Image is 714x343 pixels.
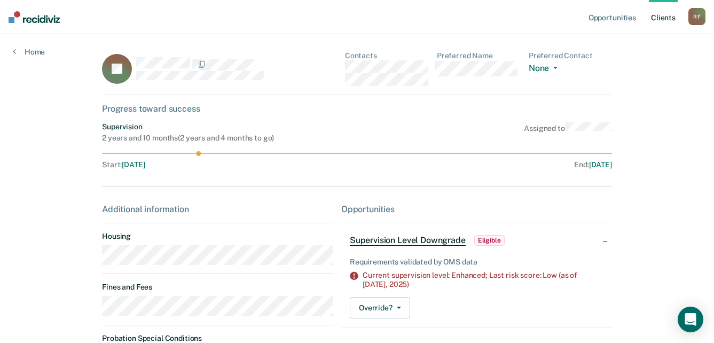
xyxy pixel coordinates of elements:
[363,271,603,289] div: Current supervision level: Enhanced; Last risk score: Low (as of [DATE],
[102,122,274,131] div: Supervision
[688,8,705,25] div: R F
[102,283,333,292] dt: Fines and Fees
[102,134,274,143] div: 2 years and 10 months ( 2 years and 4 months to go )
[13,47,45,57] a: Home
[350,235,466,246] span: Supervision Level Downgrade
[345,51,428,60] dt: Contacts
[589,160,612,169] span: [DATE]
[529,51,612,60] dt: Preferred Contact
[102,204,333,214] div: Additional information
[362,160,612,169] div: End :
[437,51,520,60] dt: Preferred Name
[688,8,705,25] button: RF
[102,232,333,241] dt: Housing
[9,11,60,23] img: Recidiviz
[122,160,145,169] span: [DATE]
[102,334,333,343] dt: Probation Special Conditions
[350,297,410,318] button: Override?
[524,122,612,143] div: Assigned to
[102,104,612,114] div: Progress toward success
[474,235,505,246] span: Eligible
[678,307,703,332] div: Open Intercom Messenger
[529,63,562,75] button: None
[102,160,357,169] div: Start :
[350,258,603,267] div: Requirements validated by OMS data
[341,223,612,258] div: Supervision Level DowngradeEligible
[389,280,409,289] span: 2025)
[341,204,612,214] div: Opportunities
